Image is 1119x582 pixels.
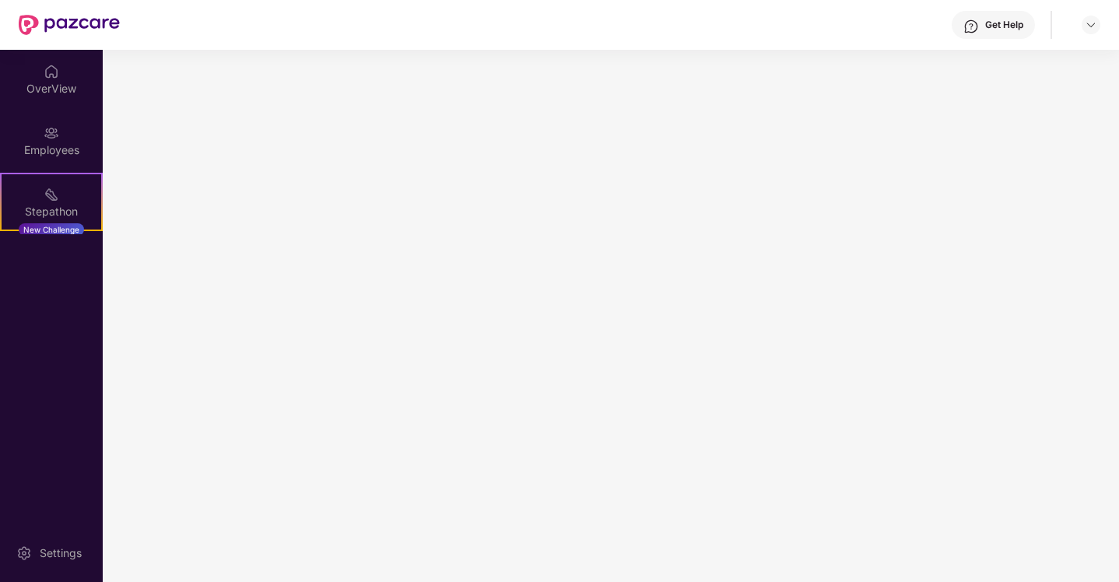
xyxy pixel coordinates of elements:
[963,19,979,34] img: svg+xml;base64,PHN2ZyBpZD0iSGVscC0zMngzMiIgeG1sbnM9Imh0dHA6Ly93d3cudzMub3JnLzIwMDAvc3ZnIiB3aWR0aD...
[19,15,120,35] img: New Pazcare Logo
[2,204,101,219] div: Stepathon
[44,187,59,202] img: svg+xml;base64,PHN2ZyB4bWxucz0iaHR0cDovL3d3dy53My5vcmcvMjAwMC9zdmciIHdpZHRoPSIyMSIgaGVpZ2h0PSIyMC...
[985,19,1023,31] div: Get Help
[35,545,86,561] div: Settings
[44,125,59,141] img: svg+xml;base64,PHN2ZyBpZD0iRW1wbG95ZWVzIiB4bWxucz0iaHR0cDovL3d3dy53My5vcmcvMjAwMC9zdmciIHdpZHRoPS...
[44,64,59,79] img: svg+xml;base64,PHN2ZyBpZD0iSG9tZSIgeG1sbnM9Imh0dHA6Ly93d3cudzMub3JnLzIwMDAvc3ZnIiB3aWR0aD0iMjAiIG...
[19,223,84,236] div: New Challenge
[16,545,32,561] img: svg+xml;base64,PHN2ZyBpZD0iU2V0dGluZy0yMHgyMCIgeG1sbnM9Imh0dHA6Ly93d3cudzMub3JnLzIwMDAvc3ZnIiB3aW...
[1085,19,1097,31] img: svg+xml;base64,PHN2ZyBpZD0iRHJvcGRvd24tMzJ4MzIiIHhtbG5zPSJodHRwOi8vd3d3LnczLm9yZy8yMDAwL3N2ZyIgd2...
